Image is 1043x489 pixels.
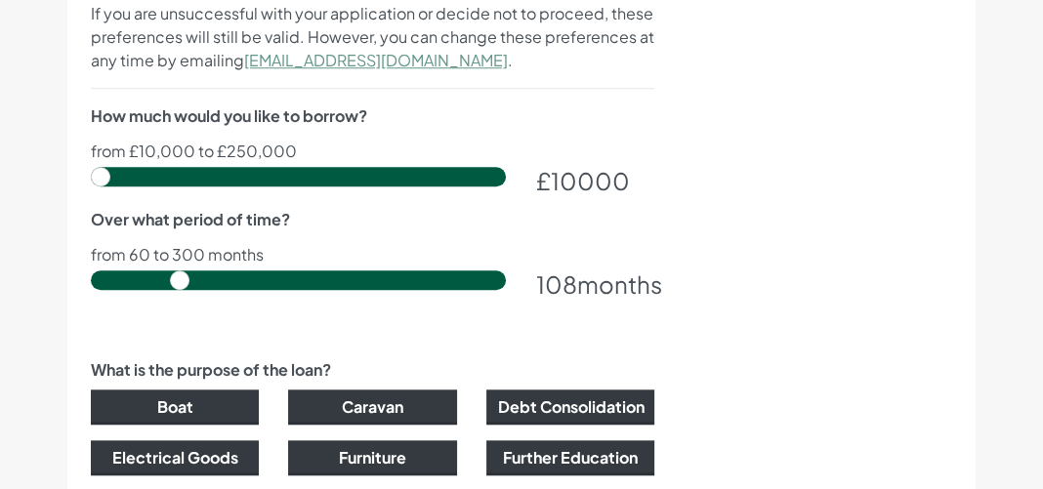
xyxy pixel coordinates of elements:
[91,247,654,263] p: from 60 to 300 months
[91,143,654,159] p: from £10,000 to £250,000
[244,50,508,70] a: [EMAIL_ADDRESS][DOMAIN_NAME]
[91,2,654,72] p: If you are unsuccessful with your application or decide not to proceed, these preferences will st...
[91,389,259,425] button: Boat
[91,104,367,128] label: How much would you like to borrow?
[535,269,576,299] span: 108
[535,163,654,198] div: £
[288,440,456,475] button: Furniture
[486,389,654,425] button: Debt Consolidation
[91,440,259,475] button: Electrical Goods
[535,266,654,302] div: months
[486,440,654,475] button: Further Education
[91,208,290,231] label: Over what period of time?
[550,166,629,195] span: 10000
[91,358,331,382] label: What is the purpose of the loan?
[288,389,456,425] button: Caravan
